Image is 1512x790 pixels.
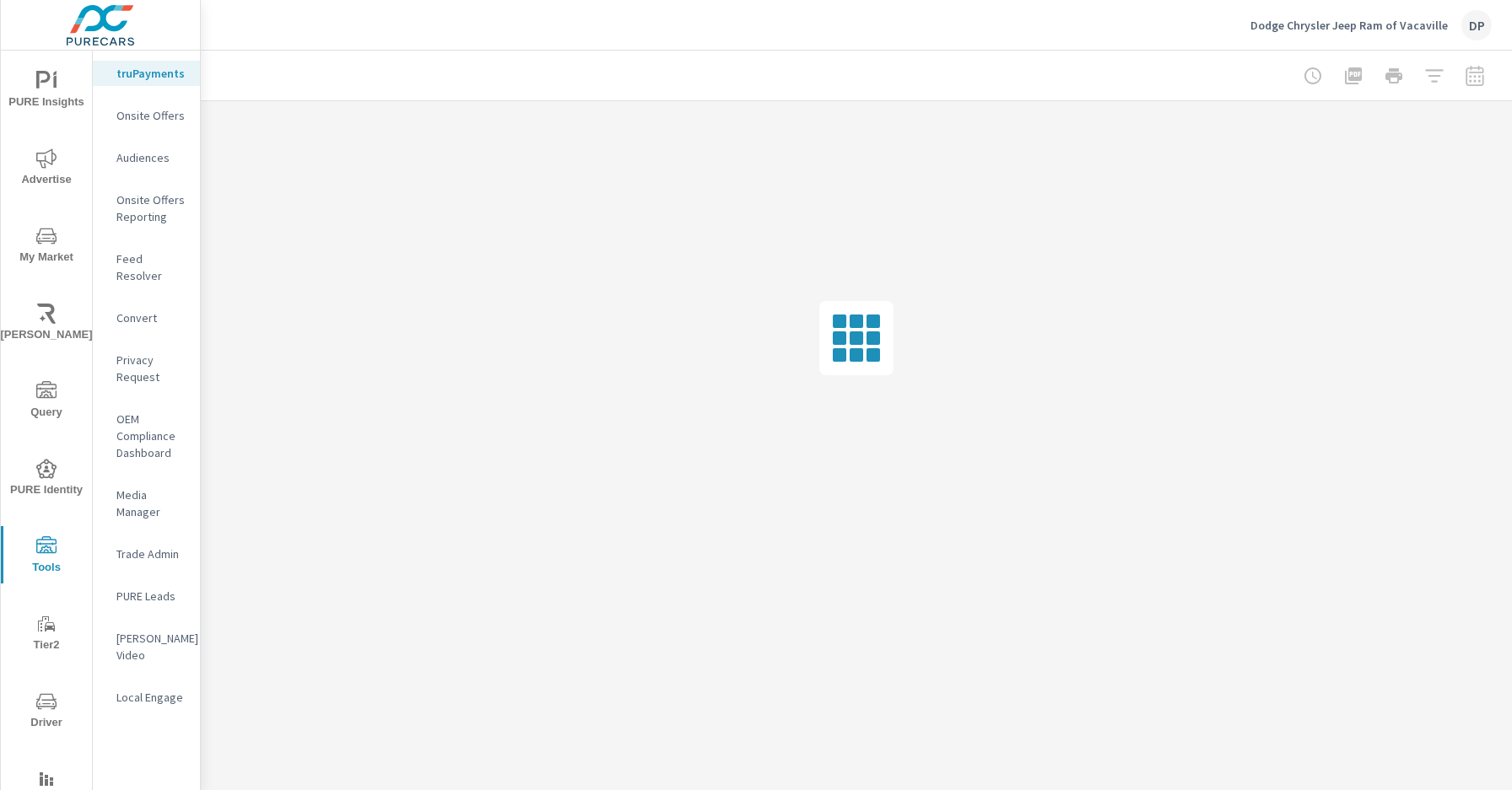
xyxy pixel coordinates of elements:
span: My Market [6,226,87,267]
div: OEM Compliance Dashboard [93,406,200,465]
p: Onsite Offers Reporting [116,191,186,225]
p: Local Engage [116,689,186,706]
p: Audiences [116,149,186,166]
div: Local Engage [93,685,200,710]
span: Tools [6,536,87,578]
div: Onsite Offers [93,103,200,128]
div: PURE Leads [93,583,200,609]
p: truPayments [116,65,186,82]
span: Query [6,381,87,422]
div: Convert [93,305,200,331]
p: Privacy Request [116,352,186,385]
p: Convert [116,309,186,326]
span: [PERSON_NAME] [6,304,87,345]
div: Trade Admin [93,541,200,567]
p: PURE Leads [116,588,186,605]
div: [PERSON_NAME] Video [93,626,200,668]
div: DP [1461,10,1492,40]
p: Trade Admin [116,545,186,562]
span: Tier2 [6,614,87,655]
p: Feed Resolver [116,250,186,284]
div: Feed Resolver [93,246,200,288]
span: Driver [6,691,87,733]
p: Onsite Offers [116,107,186,124]
div: Audiences [93,145,200,170]
div: Media Manager [93,482,200,524]
p: Media Manager [116,486,186,520]
span: PURE Identity [6,459,87,500]
div: Privacy Request [93,347,200,390]
div: truPayments [93,61,200,86]
p: [PERSON_NAME] Video [116,630,186,664]
span: Advertise [6,148,87,190]
p: Dodge Chrysler Jeep Ram of Vacaville [1250,18,1448,33]
p: OEM Compliance Dashboard [116,411,186,461]
div: Onsite Offers Reporting [93,187,200,229]
span: PURE Insights [6,71,87,112]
